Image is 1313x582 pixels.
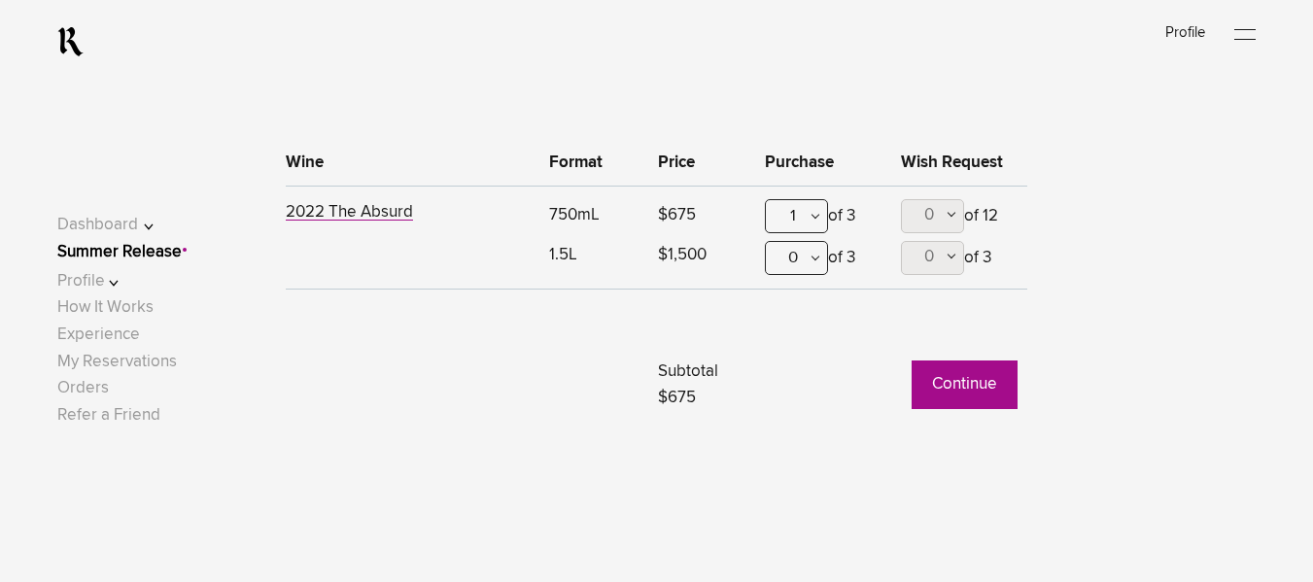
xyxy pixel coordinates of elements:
[658,207,696,223] lightning-formatted-number: $675
[549,199,639,241] div: 750mL
[924,207,934,223] span: 0
[57,407,160,424] a: Refer a Friend
[57,326,140,343] a: Experience
[57,380,109,396] a: Orders
[912,360,1018,409] button: Continue
[648,138,755,187] th: Price
[765,241,828,275] div: 0
[286,204,413,224] button: 2022 The Absurd
[57,26,84,57] a: RealmCellars
[549,239,639,281] div: 1.5L
[57,212,181,238] button: Dashboard
[901,241,1018,283] div: of 3
[539,138,648,187] th: Format
[286,138,539,187] th: Wine
[286,204,413,221] span: 2022 The Absurd
[57,354,177,370] a: My Reservations
[658,390,696,406] lightning-formatted-number: $675
[891,138,1027,187] th: Wish Request
[755,138,891,187] th: Purchase
[765,199,881,241] div: of 3
[57,299,154,316] a: How It Works
[924,249,934,265] span: 0
[57,268,181,294] button: Profile
[765,241,881,283] div: of 3
[1165,25,1205,40] a: Profile
[658,359,755,411] div: Subtotal
[658,247,707,263] lightning-formatted-number: $1,500
[765,199,828,233] div: 1
[901,199,1018,241] div: of 12
[57,244,182,260] a: Summer Release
